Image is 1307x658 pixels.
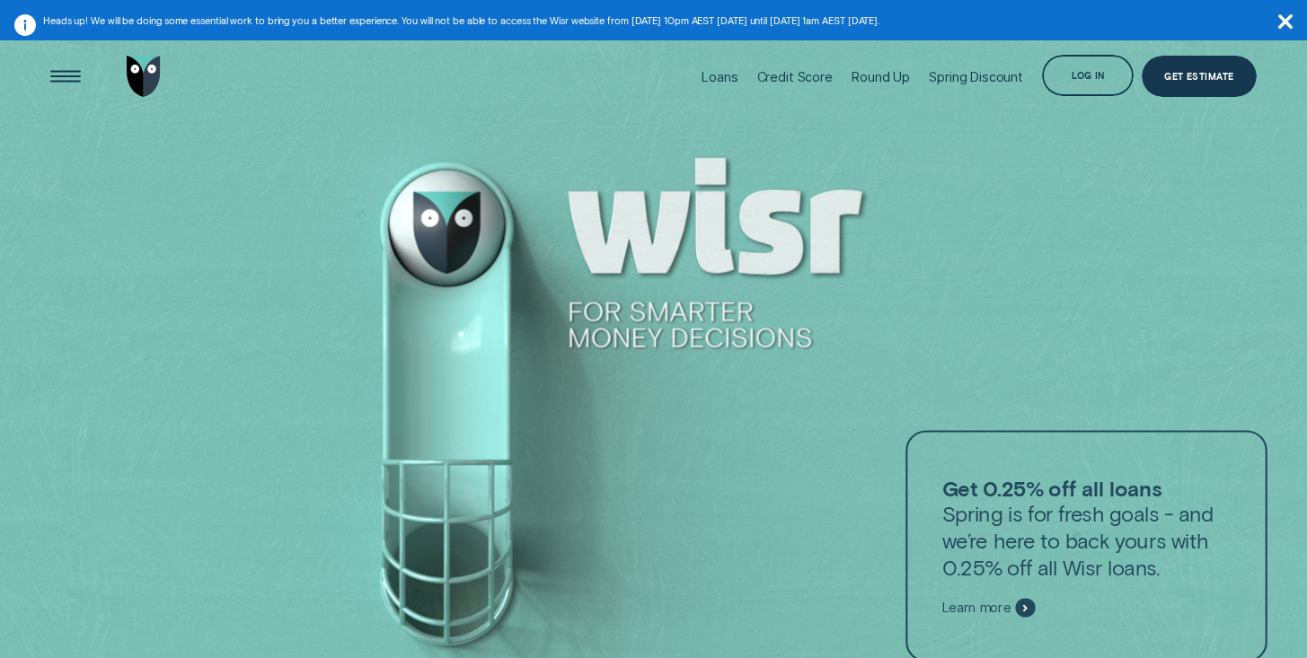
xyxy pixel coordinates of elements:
[1142,56,1257,97] a: Get Estimate
[45,56,86,97] button: Open Menu
[852,69,910,84] div: Round Up
[942,476,1231,581] p: Spring is for fresh goals - and we’re here to back yours with 0.25% off all Wisr loans.
[1042,55,1134,96] button: Log in
[757,69,833,84] div: Credit Score
[127,56,161,97] img: Wisr
[929,69,1023,84] div: Spring Discount
[929,31,1023,122] a: Spring Discount
[123,31,164,122] a: Go to home page
[942,476,1161,502] strong: Get 0.25% off all loans
[852,31,910,122] a: Round Up
[942,601,1011,617] span: Learn more
[702,69,737,84] div: Loans
[702,31,737,122] a: Loans
[757,31,833,122] a: Credit Score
